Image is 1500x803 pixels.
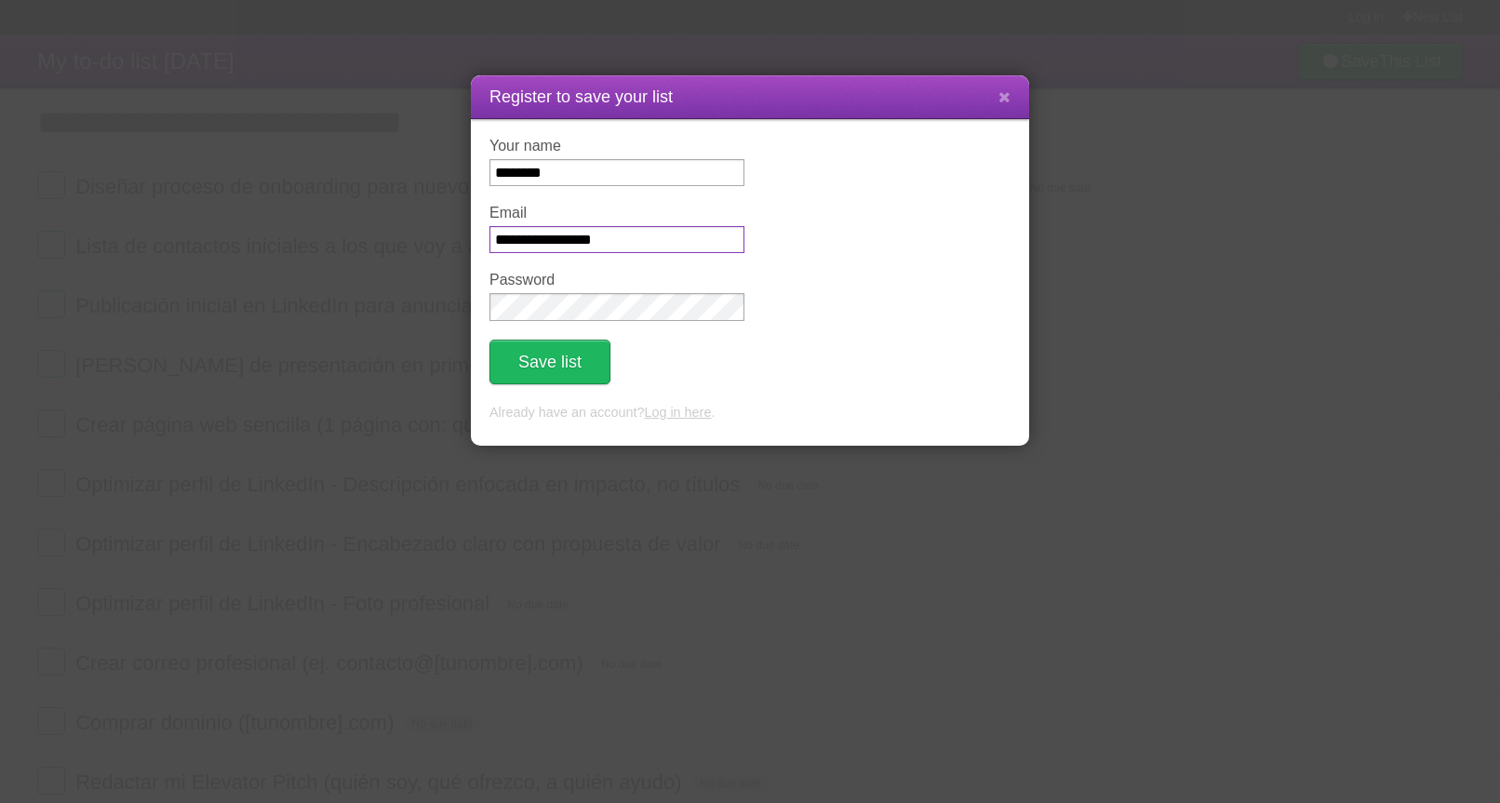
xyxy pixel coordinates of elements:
[489,85,1011,110] h1: Register to save your list
[489,272,744,288] label: Password
[489,138,744,154] label: Your name
[489,340,610,384] button: Save list
[489,403,1011,423] p: Already have an account? .
[644,405,711,420] a: Log in here
[489,205,744,221] label: Email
